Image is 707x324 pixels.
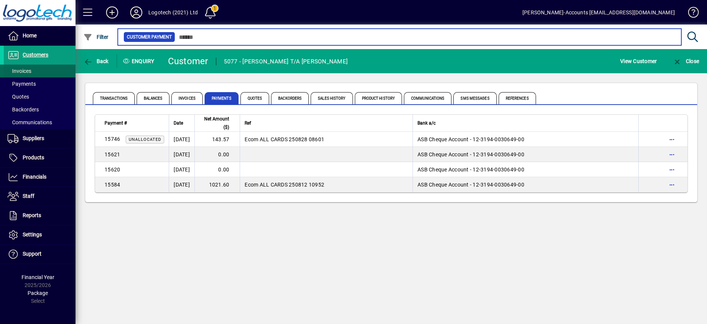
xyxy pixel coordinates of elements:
[23,212,41,218] span: Reports
[453,92,496,104] span: SMS Messages
[22,274,54,280] span: Financial Year
[23,193,34,199] span: Staff
[174,119,183,127] span: Date
[205,92,239,104] span: Payments
[83,34,109,40] span: Filter
[224,56,348,68] div: 5077 - [PERSON_NAME] T/A [PERSON_NAME]
[311,92,353,104] span: Sales History
[105,151,120,157] span: 15621
[417,119,436,127] span: Bank a/c
[355,92,402,104] span: Product History
[4,148,75,167] a: Products
[4,206,75,225] a: Reports
[194,147,240,162] td: 0.00
[169,132,194,147] td: [DATE]
[666,133,678,145] button: More options
[199,115,236,131] div: Net Amount ($)
[499,92,536,104] span: References
[105,167,120,173] span: 15620
[194,132,240,147] td: 143.57
[23,52,48,58] span: Customers
[4,26,75,45] a: Home
[23,231,42,238] span: Settings
[137,92,169,104] span: Balances
[105,182,120,188] span: 15584
[245,119,251,127] span: Ref
[618,54,659,68] button: View Customer
[23,251,42,257] span: Support
[75,54,117,68] app-page-header-button: Back
[8,119,52,125] span: Communications
[171,92,203,104] span: Invoices
[117,55,162,67] div: Enquiry
[194,177,240,192] td: 1021.60
[124,6,148,19] button: Profile
[666,164,678,176] button: More options
[4,245,75,264] a: Support
[4,103,75,116] a: Backorders
[168,55,208,67] div: Customer
[100,6,124,19] button: Add
[245,119,408,127] div: Ref
[620,55,657,67] span: View Customer
[93,92,135,104] span: Transactions
[404,92,451,104] span: Communications
[23,154,44,160] span: Products
[28,290,48,296] span: Package
[671,54,701,68] button: Close
[105,119,164,127] div: Payment #
[417,182,524,188] span: ASB Cheque Account - 12-3194-0030649-00
[169,147,194,162] td: [DATE]
[23,174,46,180] span: Financials
[174,119,190,127] div: Date
[240,92,270,104] span: Quotes
[682,2,698,26] a: Knowledge Base
[4,129,75,148] a: Suppliers
[666,148,678,160] button: More options
[82,54,111,68] button: Back
[417,119,634,127] div: Bank a/c
[148,6,198,19] div: Logotech (2021) Ltd
[4,225,75,244] a: Settings
[83,58,109,64] span: Back
[169,162,194,177] td: [DATE]
[673,58,699,64] span: Close
[666,179,678,191] button: More options
[194,162,240,177] td: 0.00
[271,92,309,104] span: Backorders
[169,177,194,192] td: [DATE]
[82,30,111,44] button: Filter
[245,136,324,142] span: Ecom ALL CARDS 250828 08601
[8,106,39,113] span: Backorders
[4,187,75,206] a: Staff
[4,77,75,90] a: Payments
[129,137,161,142] span: Unallocated
[4,116,75,129] a: Communications
[4,90,75,103] a: Quotes
[23,135,44,141] span: Suppliers
[417,151,524,157] span: ASB Cheque Account - 12-3194-0030649-00
[105,136,120,142] span: 15746
[417,167,524,173] span: ASB Cheque Account - 12-3194-0030649-00
[4,65,75,77] a: Invoices
[665,54,707,68] app-page-header-button: Close enquiry
[522,6,675,19] div: [PERSON_NAME]-Accounts [EMAIL_ADDRESS][DOMAIN_NAME]
[8,68,31,74] span: Invoices
[8,81,36,87] span: Payments
[4,168,75,187] a: Financials
[245,182,324,188] span: Ecom ALL CARDS 250812 10952
[23,32,37,39] span: Home
[417,136,524,142] span: ASB Cheque Account - 12-3194-0030649-00
[8,94,29,100] span: Quotes
[127,33,172,41] span: Customer Payment
[199,115,229,131] span: Net Amount ($)
[105,119,127,127] span: Payment #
